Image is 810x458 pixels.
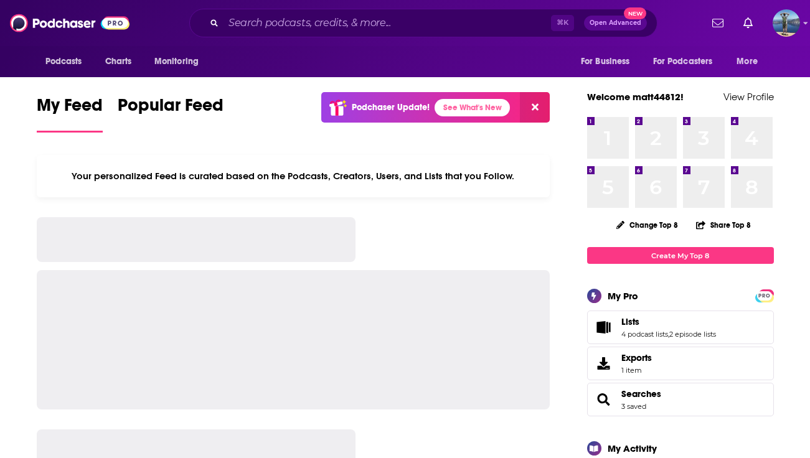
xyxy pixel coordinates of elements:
[609,217,686,233] button: Change Top 8
[37,95,103,123] span: My Feed
[645,50,731,73] button: open menu
[10,11,130,35] img: Podchaser - Follow, Share and Rate Podcasts
[757,291,772,300] a: PRO
[154,53,199,70] span: Monitoring
[723,91,774,103] a: View Profile
[37,50,98,73] button: open menu
[737,53,758,70] span: More
[37,95,103,133] a: My Feed
[621,352,652,363] span: Exports
[728,50,773,73] button: open menu
[608,442,657,454] div: My Activity
[653,53,713,70] span: For Podcasters
[587,247,774,264] a: Create My Top 8
[97,50,139,73] a: Charts
[669,330,716,339] a: 2 episode lists
[584,16,647,30] button: Open AdvancedNew
[621,402,646,411] a: 3 saved
[105,53,132,70] span: Charts
[621,366,652,375] span: 1 item
[773,9,800,37] button: Show profile menu
[608,290,638,302] div: My Pro
[591,391,616,408] a: Searches
[591,355,616,372] span: Exports
[587,383,774,416] span: Searches
[738,12,758,34] a: Show notifications dropdown
[581,53,630,70] span: For Business
[587,347,774,380] a: Exports
[621,316,716,327] a: Lists
[695,213,751,237] button: Share Top 8
[224,13,551,33] input: Search podcasts, credits, & more...
[45,53,82,70] span: Podcasts
[624,7,646,19] span: New
[189,9,657,37] div: Search podcasts, credits, & more...
[352,102,430,113] p: Podchaser Update!
[591,319,616,336] a: Lists
[621,316,639,327] span: Lists
[621,388,661,400] a: Searches
[435,99,510,116] a: See What's New
[587,311,774,344] span: Lists
[773,9,800,37] img: User Profile
[621,330,668,339] a: 4 podcast lists
[707,12,728,34] a: Show notifications dropdown
[587,91,684,103] a: Welcome matt44812!
[118,95,224,123] span: Popular Feed
[668,330,669,339] span: ,
[572,50,646,73] button: open menu
[757,291,772,301] span: PRO
[590,20,641,26] span: Open Advanced
[37,155,550,197] div: Your personalized Feed is curated based on the Podcasts, Creators, Users, and Lists that you Follow.
[773,9,800,37] span: Logged in as matt44812
[146,50,215,73] button: open menu
[118,95,224,133] a: Popular Feed
[551,15,574,31] span: ⌘ K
